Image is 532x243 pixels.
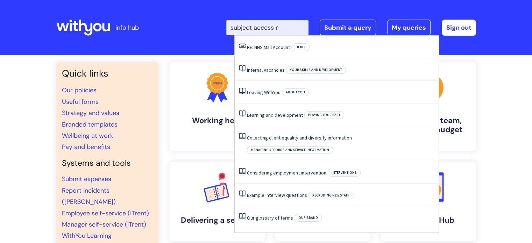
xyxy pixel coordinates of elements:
span: Recruiting new staff [308,192,353,199]
span: Playing your part [304,111,344,119]
span: Managing records and service information [247,146,333,154]
a: Pay and benefits [62,143,110,151]
a: Our glossary of terms [247,215,293,221]
a: Example interview questions [247,192,307,198]
h4: Working here [175,116,259,125]
span: About you [282,88,309,96]
a: Internal Vacancies [247,67,285,73]
a: Submit a query [320,20,376,36]
input: Search [226,20,308,35]
a: Strategy and values [62,109,119,117]
a: Leaving WithYou [247,89,281,95]
h3: Quick links [62,68,153,79]
a: Submit expenses [62,175,111,183]
span: Ticket [291,43,310,51]
a: Employee self-service (iTrent) [62,209,149,217]
a: Learning and development [247,112,303,118]
a: Sign out [442,20,476,36]
h4: Delivering a service [175,216,259,225]
a: RE: NHS Mail Account [247,44,290,50]
a: Delivering a service [170,162,265,241]
a: Manager self-service (iTrent) [62,220,146,229]
span: Our brand [295,214,322,222]
a: Branded templates [62,120,118,129]
a: Wellbeing at work [62,131,113,140]
a: Useful forms [62,98,99,106]
h4: Systems and tools [62,158,153,168]
a: Considering employment intervention [247,170,326,176]
span: Your skills and development [286,66,346,74]
a: Collecting client equality and diversity information [247,135,352,141]
a: My queries [387,20,431,36]
p: info hub [115,22,139,33]
a: Working here [170,62,265,151]
a: Our policies [62,86,97,94]
div: | - [226,20,476,36]
a: Report incidents ([PERSON_NAME]) [62,186,116,206]
span: Interventions [328,169,361,177]
a: WithYou Learning [62,231,112,240]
